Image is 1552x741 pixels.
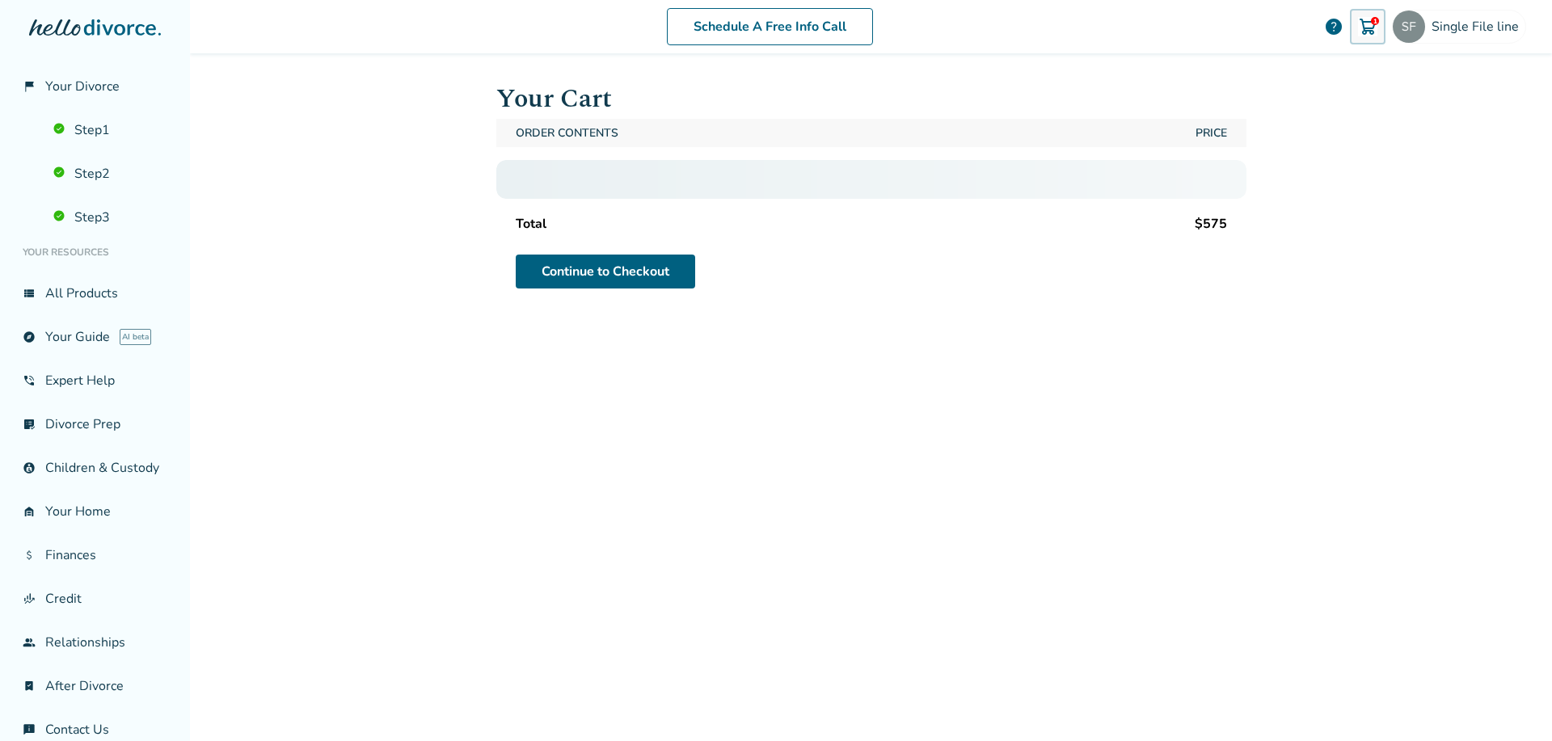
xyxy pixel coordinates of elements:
div: Total [516,215,546,233]
a: account_childChildren & Custody [13,449,177,486]
div: 1 [1371,17,1379,25]
a: phone_in_talkExpert Help [13,362,177,399]
a: attach_moneyFinances [13,537,177,574]
h1: Your Cart [496,79,1246,119]
a: help [1324,17,1343,36]
img: Cart [1358,17,1377,36]
span: AI beta [120,329,151,345]
iframe: Chat Widget [1471,663,1552,741]
li: Your Resources [13,236,177,268]
a: Step3 [44,199,177,236]
span: explore [23,331,36,343]
span: group [23,636,36,649]
div: $ 575 [1195,215,1227,233]
a: Step1 [44,112,177,149]
span: list_alt_check [23,418,36,431]
a: Step2 [44,155,177,192]
a: bookmark_checkAfter Divorce [13,667,177,705]
div: Order Contents [516,125,1196,141]
img: singlefileline@hellodivorce.com [1393,11,1425,43]
a: view_listAll Products [13,275,177,312]
a: finance_modeCredit [13,580,177,617]
a: list_alt_checkDivorce Prep [13,406,177,443]
a: Continue to Checkout [516,255,695,288]
span: Your Divorce [45,78,120,95]
span: bookmark_check [23,680,36,693]
a: flag_2Your Divorce [13,68,177,105]
a: groupRelationships [13,624,177,661]
span: flag_2 [23,80,36,93]
a: Schedule A Free Info Call [667,8,873,45]
div: Price [1196,125,1227,141]
a: garage_homeYour Home [13,493,177,530]
span: Single File line [1432,18,1525,36]
span: account_child [23,461,36,474]
span: garage_home [23,505,36,518]
span: phone_in_talk [23,374,36,387]
span: finance_mode [23,592,36,605]
span: view_list [23,287,36,300]
span: chat_info [23,723,36,736]
a: exploreYour GuideAI beta [13,318,177,356]
span: attach_money [23,549,36,562]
